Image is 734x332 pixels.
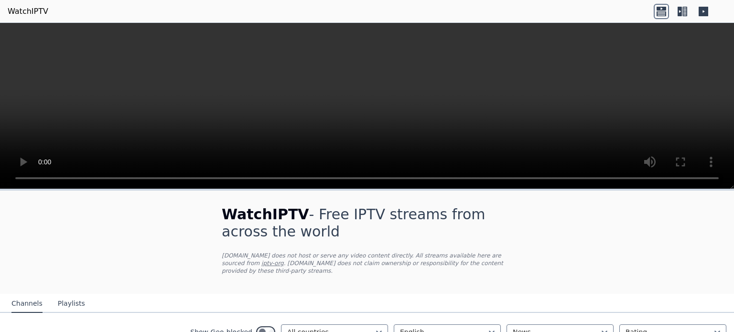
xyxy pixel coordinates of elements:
[222,252,512,275] p: [DOMAIN_NAME] does not host or serve any video content directly. All streams available here are s...
[58,295,85,313] button: Playlists
[261,260,284,267] a: iptv-org
[11,295,43,313] button: Channels
[8,6,48,17] a: WatchIPTV
[222,206,309,223] span: WatchIPTV
[222,206,512,240] h1: - Free IPTV streams from across the world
